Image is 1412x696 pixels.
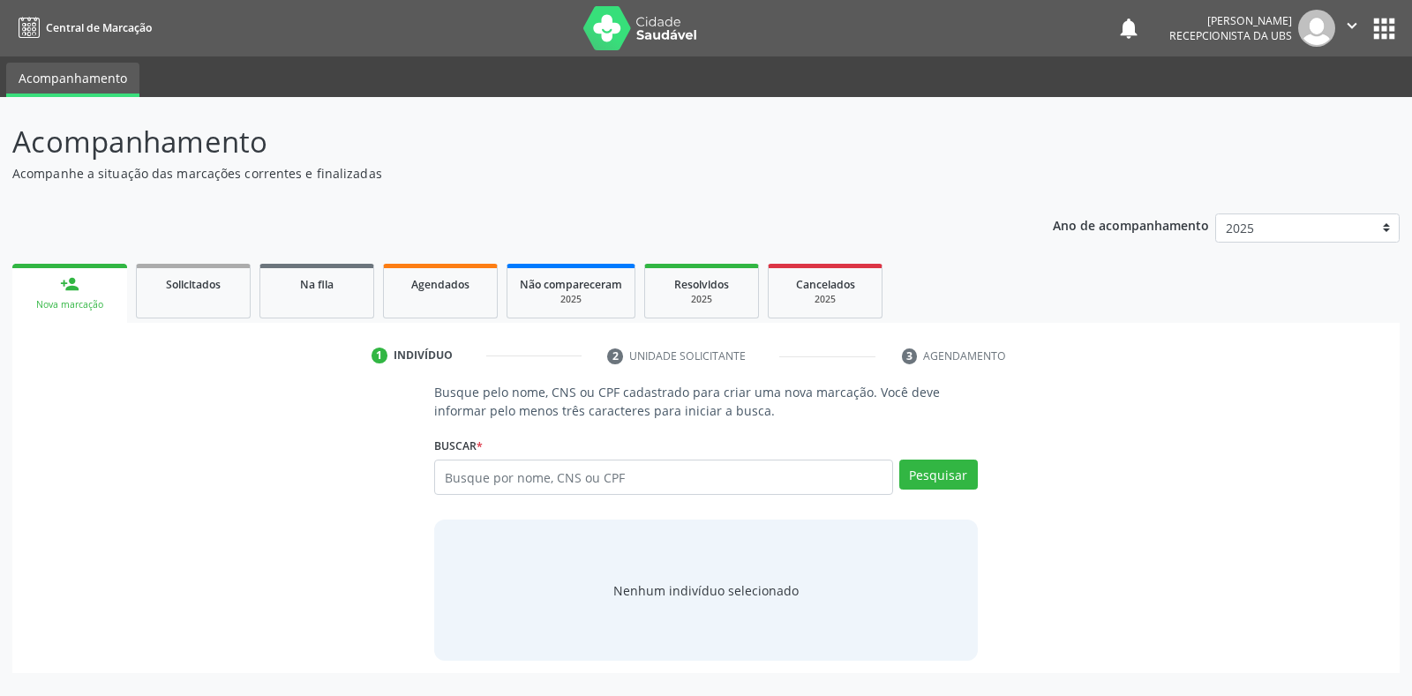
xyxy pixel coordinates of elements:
[60,274,79,294] div: person_add
[613,581,799,600] div: Nenhum indivíduo selecionado
[657,293,746,306] div: 2025
[674,277,729,292] span: Resolvidos
[1169,13,1292,28] div: [PERSON_NAME]
[411,277,469,292] span: Agendados
[434,460,892,495] input: Busque por nome, CNS ou CPF
[300,277,334,292] span: Na fila
[166,277,221,292] span: Solicitados
[434,432,483,460] label: Buscar
[520,277,622,292] span: Não compareceram
[1335,10,1369,47] button: 
[1298,10,1335,47] img: img
[1342,16,1362,35] i: 
[6,63,139,97] a: Acompanhamento
[1169,28,1292,43] span: Recepcionista da UBS
[12,164,983,183] p: Acompanhe a situação das marcações correntes e finalizadas
[25,298,115,311] div: Nova marcação
[1116,16,1141,41] button: notifications
[1053,213,1209,236] p: Ano de acompanhamento
[12,120,983,164] p: Acompanhamento
[796,277,855,292] span: Cancelados
[394,348,453,363] div: Indivíduo
[781,293,869,306] div: 2025
[46,20,152,35] span: Central de Marcação
[520,293,622,306] div: 2025
[899,460,978,490] button: Pesquisar
[434,383,977,420] p: Busque pelo nome, CNS ou CPF cadastrado para criar uma nova marcação. Você deve informar pelo men...
[372,348,387,363] div: 1
[1369,13,1400,44] button: apps
[12,13,152,42] a: Central de Marcação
